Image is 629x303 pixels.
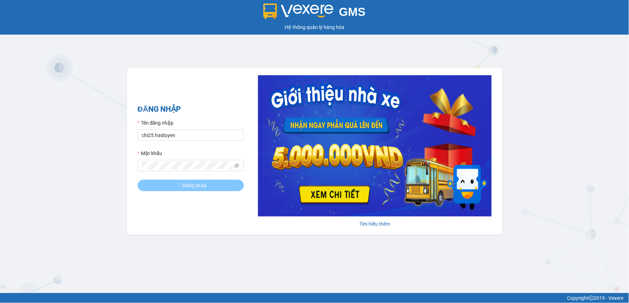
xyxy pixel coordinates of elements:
[263,4,333,19] img: logo 2
[138,103,244,115] h2: ĐĂNG NHẬP
[138,119,174,127] label: Tên đăng nhập
[175,183,182,188] span: loading
[258,220,492,228] div: Tìm hiểu thêm
[5,294,624,302] div: Copyright 2019 - Vexere
[234,163,239,168] span: eye-invisible
[138,130,244,141] input: Tên đăng nhập
[263,11,366,16] a: GMS
[258,75,492,216] img: banner-0
[142,162,233,170] input: Mật khẩu
[589,296,594,301] span: copyright
[182,182,207,189] span: Đăng nhập
[138,149,162,157] label: Mật khẩu
[2,23,627,31] div: Hệ thống quản lý hàng hóa
[339,5,366,18] span: GMS
[138,180,244,191] button: Đăng nhập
